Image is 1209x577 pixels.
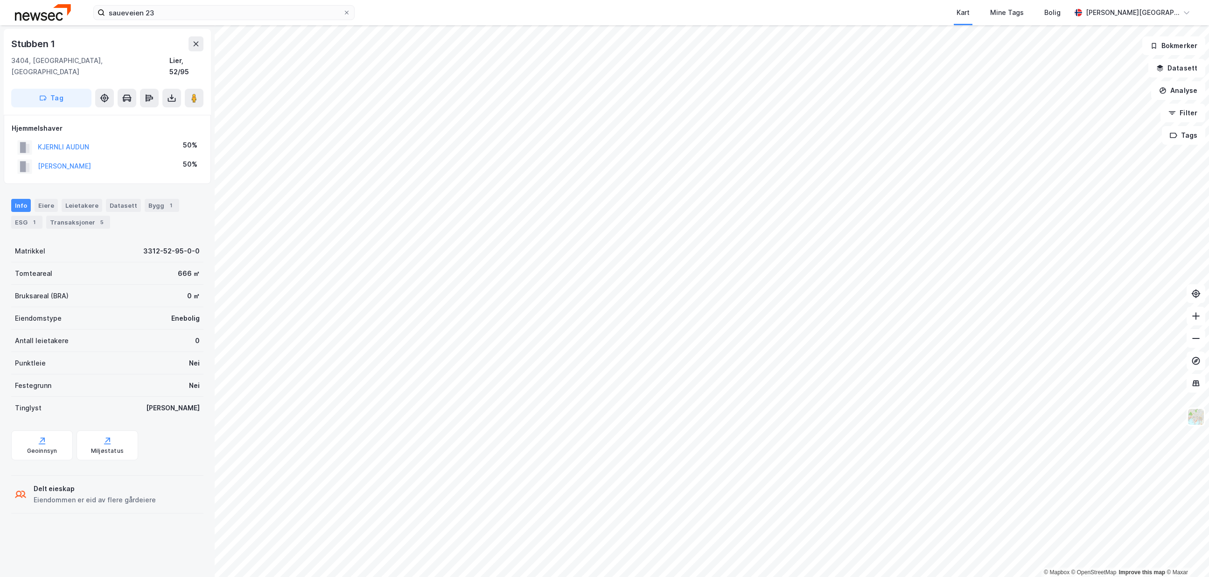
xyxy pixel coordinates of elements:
[1160,104,1205,122] button: Filter
[15,268,52,279] div: Tomteareal
[12,123,203,134] div: Hjemmelshaver
[146,402,200,414] div: [PERSON_NAME]
[15,313,62,324] div: Eiendomstype
[15,380,51,391] div: Festegrunn
[166,201,175,210] div: 1
[169,55,203,77] div: Lier, 52/95
[189,380,200,391] div: Nei
[35,199,58,212] div: Eiere
[189,358,200,369] div: Nei
[15,290,69,302] div: Bruksareal (BRA)
[195,335,200,346] div: 0
[62,199,102,212] div: Leietakere
[1086,7,1179,18] div: [PERSON_NAME][GEOGRAPHIC_DATA]
[1162,532,1209,577] iframe: Chat Widget
[1187,408,1205,426] img: Z
[1148,59,1205,77] button: Datasett
[990,7,1024,18] div: Mine Tags
[187,290,200,302] div: 0 ㎡
[34,494,156,506] div: Eiendommen er eid av flere gårdeiere
[183,140,197,151] div: 50%
[11,89,91,107] button: Tag
[11,55,169,77] div: 3404, [GEOGRAPHIC_DATA], [GEOGRAPHIC_DATA]
[1044,7,1061,18] div: Bolig
[1151,81,1205,100] button: Analyse
[34,483,156,494] div: Delt eieskap
[1162,126,1205,145] button: Tags
[957,7,970,18] div: Kart
[143,246,200,257] div: 3312-52-95-0-0
[15,402,42,414] div: Tinglyst
[145,199,179,212] div: Bygg
[15,358,46,369] div: Punktleie
[178,268,200,279] div: 666 ㎡
[183,159,197,170] div: 50%
[11,36,57,51] div: Stubben 1
[106,199,141,212] div: Datasett
[1071,569,1117,576] a: OpenStreetMap
[91,447,124,455] div: Miljøstatus
[105,6,343,20] input: Søk på adresse, matrikkel, gårdeiere, leietakere eller personer
[29,218,39,227] div: 1
[15,4,71,21] img: newsec-logo.f6e21ccffca1b3a03d2d.png
[171,313,200,324] div: Enebolig
[15,246,45,257] div: Matrikkel
[15,335,69,346] div: Antall leietakere
[1119,569,1165,576] a: Improve this map
[1162,532,1209,577] div: Kontrollprogram for chat
[11,199,31,212] div: Info
[1142,36,1205,55] button: Bokmerker
[11,216,42,229] div: ESG
[27,447,57,455] div: Geoinnsyn
[1044,569,1069,576] a: Mapbox
[97,218,106,227] div: 5
[46,216,110,229] div: Transaksjoner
